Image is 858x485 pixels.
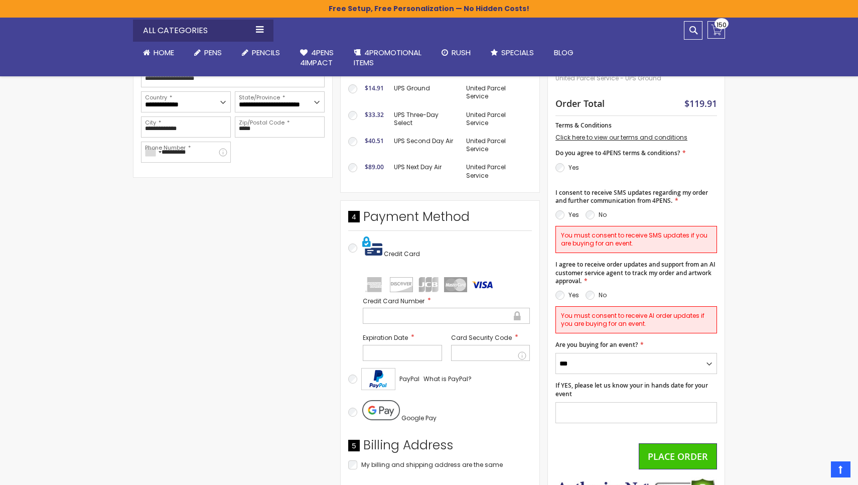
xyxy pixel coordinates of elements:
span: Terms & Conditions [555,121,612,130]
span: Do you agree to 4PENS terms & conditions? [555,149,680,157]
div: You must consent to receive SMS updates if you are buying for an event. [555,226,717,253]
label: Expiration Date [363,333,442,342]
img: discover [390,277,413,292]
a: Home [133,42,184,64]
a: Blog [544,42,584,64]
a: 4Pens4impact [290,42,344,74]
span: Place Order [648,450,708,462]
span: Home [154,47,174,58]
img: Acceptance Mark [361,368,395,390]
span: PayPal [399,375,419,383]
span: Blog [554,47,574,58]
div: Secure transaction [513,310,522,322]
div: Payment Method [348,208,532,230]
span: 4Pens 4impact [300,47,334,68]
img: jcb [417,277,440,292]
label: Credit Card Number [363,296,530,306]
label: Card Security Code [451,333,530,342]
a: Specials [481,42,544,64]
span: 4PROMOTIONAL ITEMS [354,47,421,68]
span: I agree to receive order updates and support from an AI customer service agent to track my order ... [555,260,716,285]
a: Pens [184,42,232,64]
span: If YES, please let us know your in hands date for your event [555,381,708,398]
td: United Parcel Service [461,158,532,184]
td: United Parcel Service [461,106,532,132]
img: mastercard [444,277,467,292]
a: Top [831,461,850,477]
img: amex [363,277,386,292]
span: $33.32 [365,110,384,119]
label: Yes [568,291,579,299]
img: Pay with credit card [362,236,382,256]
a: Pencils [232,42,290,64]
span: Specials [501,47,534,58]
img: visa [471,277,494,292]
span: Credit Card [384,250,420,258]
span: Are you buying for an event? [555,340,638,349]
span: $40.51 [365,137,384,145]
a: 150 [707,21,725,39]
td: United Parcel Service [461,132,532,158]
span: Google Pay [401,414,437,422]
label: No [599,291,607,299]
a: Rush [432,42,481,64]
span: $89.00 [365,163,384,171]
label: Yes [568,210,579,219]
span: United Parcel Service - UPS Ground [555,69,667,87]
span: Rush [452,47,471,58]
div: You must consent to receive AI order updates if you are buying for an event. [555,306,717,333]
img: Pay with Google Pay [362,400,400,420]
span: I consent to receive SMS updates regarding my order and further communication from 4PENS. [555,188,708,205]
a: Click here to view our terms and conditions [555,133,687,142]
td: UPS Second Day Air [389,132,461,158]
td: UPS Three-Day Select [389,106,461,132]
span: Pencils [252,47,280,58]
a: What is PayPal? [423,373,472,385]
label: Yes [568,163,579,172]
label: No [599,210,607,219]
strong: Order Total [555,96,605,109]
td: UPS Ground [389,79,461,105]
div: All Categories [133,20,273,42]
a: 4PROMOTIONALITEMS [344,42,432,74]
span: 150 [717,20,727,30]
div: Billing Address [348,437,532,459]
span: My billing and shipping address are the same [361,460,503,469]
span: What is PayPal? [423,375,472,383]
span: $14.91 [365,84,384,92]
td: United Parcel Service [461,79,532,105]
td: UPS Next Day Air [389,158,461,184]
span: $119.91 [684,97,717,109]
span: Pens [204,47,222,58]
button: Place Order [639,443,717,469]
